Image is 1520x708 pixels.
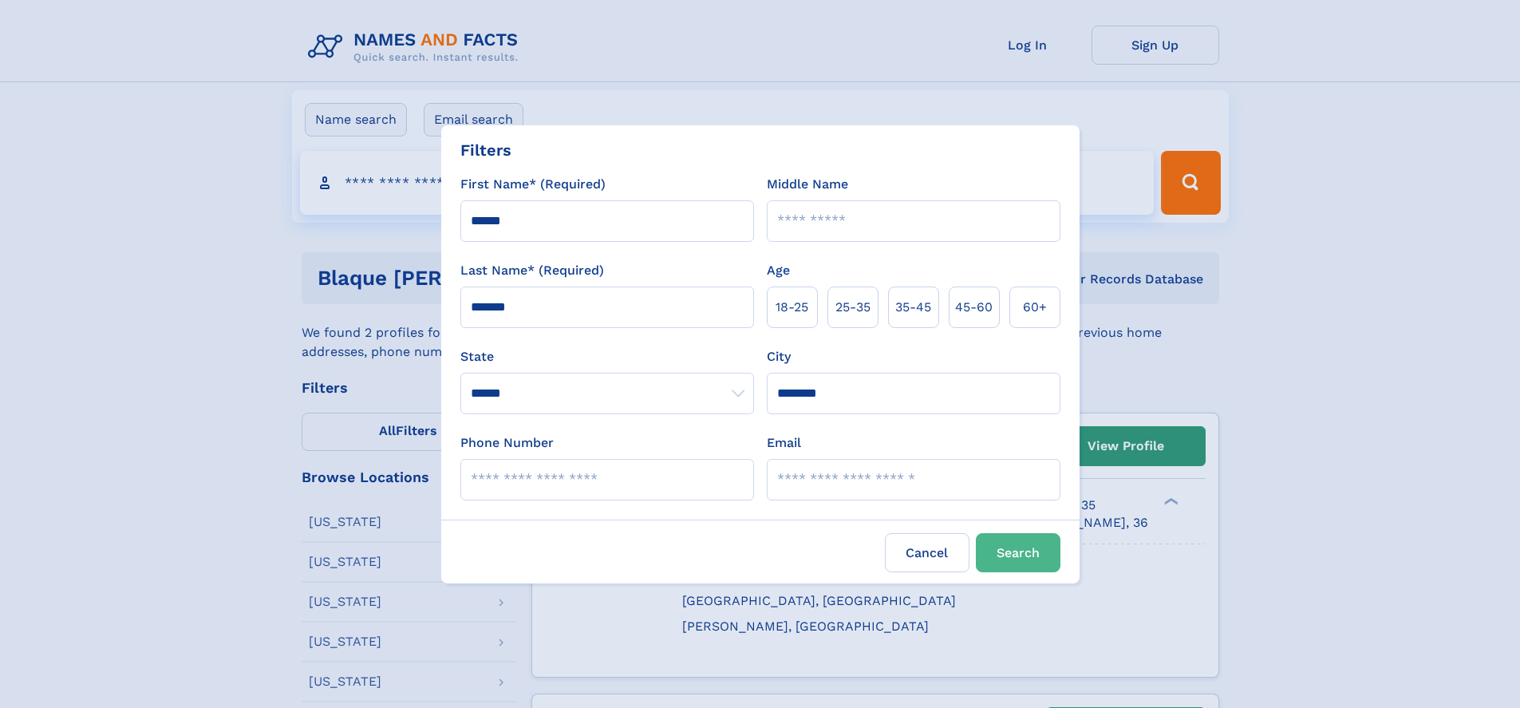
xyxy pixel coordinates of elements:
[767,347,791,366] label: City
[1023,298,1047,317] span: 60+
[885,533,969,572] label: Cancel
[835,298,871,317] span: 25‑35
[460,347,754,366] label: State
[767,261,790,280] label: Age
[460,138,511,162] div: Filters
[767,433,801,453] label: Email
[460,175,606,194] label: First Name* (Required)
[767,175,848,194] label: Middle Name
[955,298,993,317] span: 45‑60
[895,298,931,317] span: 35‑45
[976,533,1060,572] button: Search
[460,433,554,453] label: Phone Number
[460,261,604,280] label: Last Name* (Required)
[776,298,808,317] span: 18‑25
